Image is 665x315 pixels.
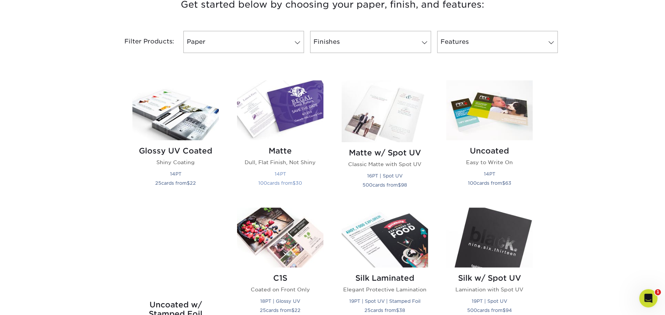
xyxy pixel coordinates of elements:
[367,173,402,179] small: 16PT | Spot UV
[275,171,286,177] small: 14PT
[237,273,323,283] h2: C1S
[399,307,405,313] span: 38
[294,307,301,313] span: 22
[364,307,371,313] span: 25
[104,31,180,53] div: Filter Products:
[237,80,323,140] img: Matte Postcards
[468,180,511,186] small: cards from
[363,182,407,188] small: cards from
[132,158,219,166] p: Shiny Coating
[237,158,323,166] p: Dull, Flat Finish, Not Shiny
[258,180,267,186] span: 100
[293,180,296,186] span: $
[505,180,511,186] span: 63
[446,286,533,293] p: Lamination with Spot UV
[503,307,506,313] span: $
[437,31,558,53] a: Features
[132,80,219,198] a: Glossy UV Coated Postcards Glossy UV Coated Shiny Coating 14PT 25cards from$22
[258,180,302,186] small: cards from
[342,160,428,168] p: Classic Matte with Spot UV
[401,182,407,188] span: 98
[237,286,323,293] p: Coated on Front Only
[446,80,533,140] img: Uncoated Postcards
[467,307,512,313] small: cards from
[260,307,266,313] span: 25
[484,171,495,177] small: 14PT
[132,146,219,155] h2: Glossy UV Coated
[342,286,428,293] p: Elegant Protective Lamination
[655,289,661,295] span: 1
[237,80,323,198] a: Matte Postcards Matte Dull, Flat Finish, Not Shiny 14PT 100cards from$30
[472,298,507,304] small: 19PT | Spot UV
[2,292,65,312] iframe: Google Customer Reviews
[260,307,301,313] small: cards from
[296,180,302,186] span: 30
[342,80,428,142] img: Matte w/ Spot UV Postcards
[237,146,323,155] h2: Matte
[155,180,196,186] small: cards from
[190,180,196,186] span: 22
[639,289,657,307] iframe: Intercom live chat
[363,182,372,188] span: 500
[342,80,428,198] a: Matte w/ Spot UV Postcards Matte w/ Spot UV Classic Matte with Spot UV 16PT | Spot UV 500cards fr...
[132,208,219,294] img: Uncoated w/ Stamped Foil Postcards
[398,182,401,188] span: $
[342,208,428,267] img: Silk Laminated Postcards
[310,31,431,53] a: Finishes
[170,171,181,177] small: 14PT
[468,180,477,186] span: 100
[502,180,505,186] span: $
[364,307,405,313] small: cards from
[446,208,533,267] img: Silk w/ Spot UV Postcards
[291,307,294,313] span: $
[506,307,512,313] span: 94
[132,80,219,140] img: Glossy UV Coated Postcards
[446,146,533,155] h2: Uncoated
[446,158,533,166] p: Easy to Write On
[396,307,399,313] span: $
[349,298,420,304] small: 19PT | Spot UV | Stamped Foil
[237,208,323,267] img: C1S Postcards
[260,298,300,304] small: 18PT | Glossy UV
[467,307,477,313] span: 500
[183,31,304,53] a: Paper
[446,80,533,198] a: Uncoated Postcards Uncoated Easy to Write On 14PT 100cards from$63
[342,273,428,283] h2: Silk Laminated
[342,148,428,157] h2: Matte w/ Spot UV
[155,180,161,186] span: 25
[187,180,190,186] span: $
[446,273,533,283] h2: Silk w/ Spot UV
